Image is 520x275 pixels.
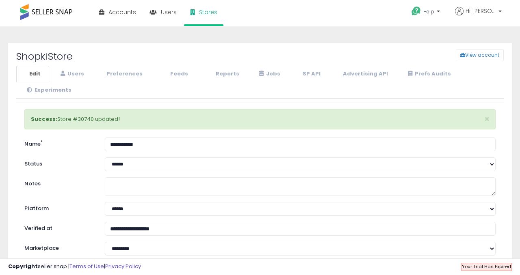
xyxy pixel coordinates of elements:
[466,7,496,15] span: Hi [PERSON_NAME]
[455,7,502,25] a: Hi [PERSON_NAME]
[18,202,99,213] label: Platform
[152,66,197,82] a: Feeds
[18,157,99,168] label: Status
[18,137,99,148] label: Name
[484,115,490,123] button: ×
[31,115,57,123] strong: Success:
[462,263,511,270] span: Your Trial Has Expired
[50,66,93,82] a: Users
[199,8,217,16] span: Stores
[24,109,496,130] div: Store #30740 updated!
[18,242,99,252] label: Marketplace
[8,263,141,271] div: seller snap | |
[330,66,396,82] a: Advertising API
[450,49,462,61] a: View account
[423,8,434,15] span: Help
[8,262,38,270] strong: Copyright
[69,262,104,270] a: Terms of Use
[456,49,504,61] button: View account
[161,8,177,16] span: Users
[249,66,289,82] a: Jobs
[16,82,80,99] a: Experiments
[197,66,248,82] a: Reports
[411,6,421,16] i: Get Help
[108,8,136,16] span: Accounts
[397,66,459,82] a: Prefs Audits
[93,66,151,82] a: Preferences
[18,222,99,232] label: Verified at
[16,66,49,82] a: Edit
[18,177,99,188] label: Notes
[10,51,219,62] h2: ShopkiStore
[105,262,141,270] a: Privacy Policy
[290,66,329,82] a: SP API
